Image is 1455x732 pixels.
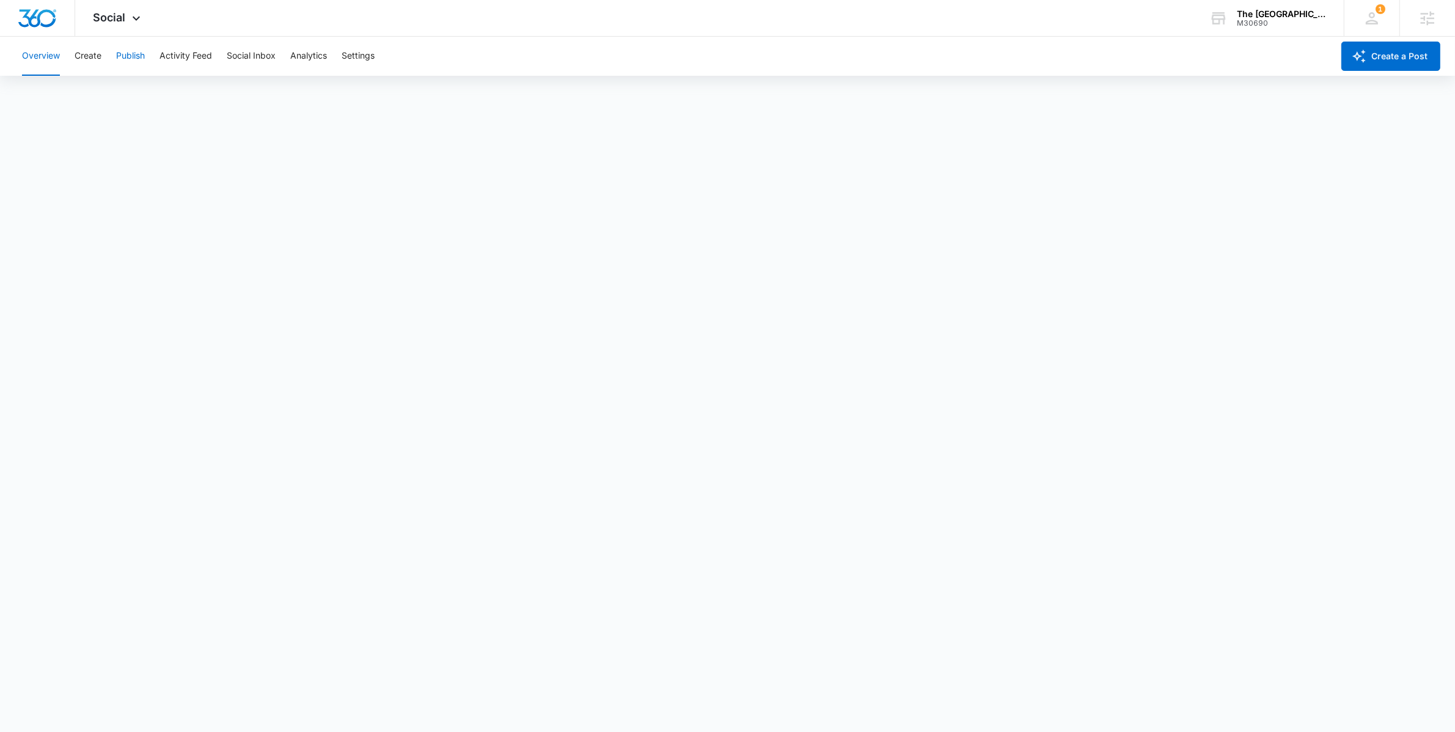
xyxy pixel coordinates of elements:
button: Overview [22,37,60,76]
div: account id [1237,19,1326,27]
div: account name [1237,9,1326,19]
button: Publish [116,37,145,76]
button: Activity Feed [159,37,212,76]
button: Create [75,37,101,76]
button: Social Inbox [227,37,276,76]
span: 1 [1376,4,1385,14]
button: Settings [342,37,375,76]
div: notifications count [1376,4,1385,14]
span: Social [93,11,126,24]
button: Create a Post [1341,42,1440,71]
button: Analytics [290,37,327,76]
